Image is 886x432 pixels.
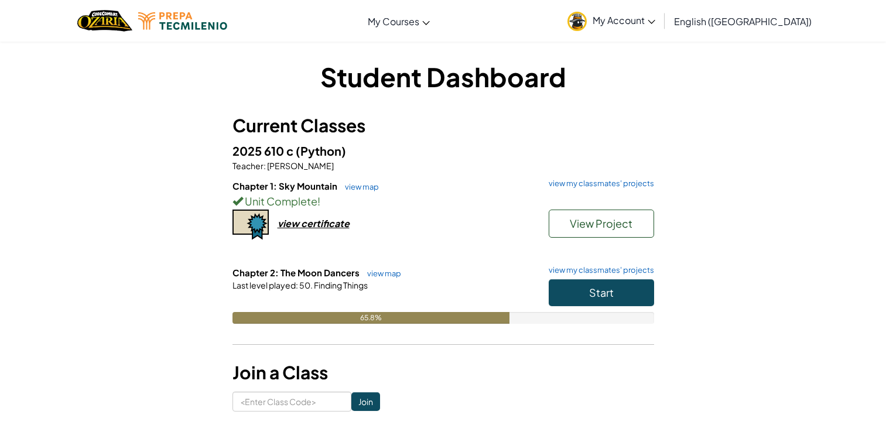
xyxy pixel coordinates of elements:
span: Chapter 1: Sky Mountain [232,180,339,191]
input: <Enter Class Code> [232,392,351,412]
a: view certificate [232,217,350,229]
img: Home [77,9,132,33]
h1: Student Dashboard [232,59,654,95]
span: : [264,160,266,171]
span: Finding Things [313,280,368,290]
span: [PERSON_NAME] [266,160,334,171]
span: Start [589,286,614,299]
div: view certificate [278,217,350,229]
button: View Project [549,210,654,238]
a: English ([GEOGRAPHIC_DATA]) [668,5,817,37]
span: English ([GEOGRAPHIC_DATA]) [674,15,812,28]
a: view my classmates' projects [543,266,654,274]
span: Chapter 2: The Moon Dancers [232,267,361,278]
span: Last level played [232,280,296,290]
div: 65.8% [232,312,510,324]
input: Join [351,392,380,411]
img: Tecmilenio logo [138,12,227,30]
a: view map [361,269,401,278]
h3: Current Classes [232,112,654,139]
button: Start [549,279,654,306]
a: My Account [562,2,661,39]
img: certificate-icon.png [232,210,269,240]
span: My Account [593,14,655,26]
span: View Project [570,217,632,230]
h3: Join a Class [232,359,654,386]
span: ! [317,194,320,208]
a: Ozaria by CodeCombat logo [77,9,132,33]
span: Teacher [232,160,264,171]
span: : [296,280,298,290]
span: 50. [298,280,313,290]
a: view my classmates' projects [543,180,654,187]
a: view map [339,182,379,191]
a: My Courses [362,5,436,37]
span: 2025 610 c [232,143,296,158]
span: (Python) [296,143,346,158]
span: Unit Complete [243,194,317,208]
img: avatar [567,12,587,31]
span: My Courses [368,15,419,28]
